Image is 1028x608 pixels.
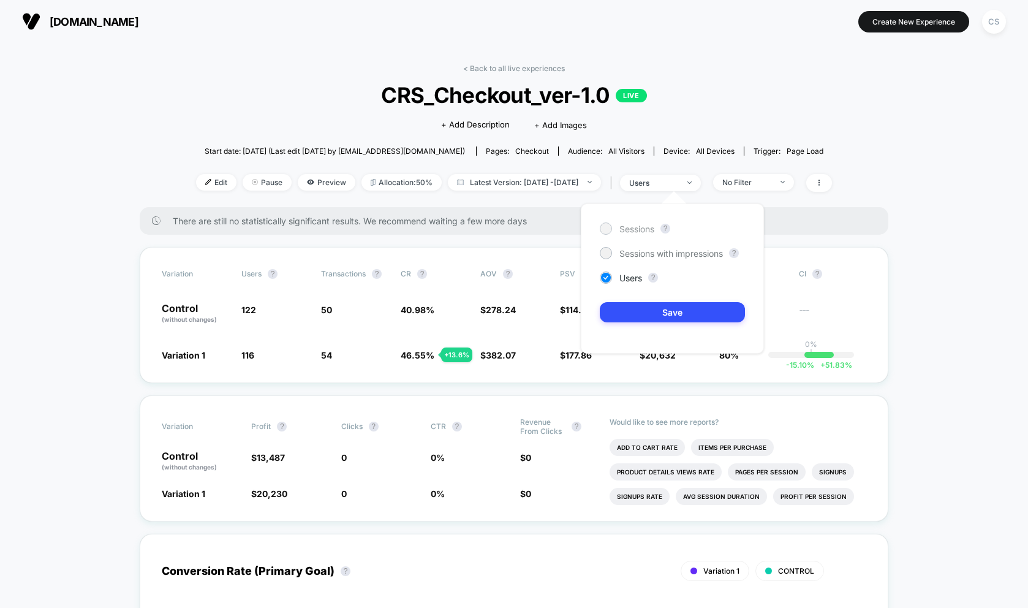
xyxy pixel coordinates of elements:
span: (without changes) [162,316,217,323]
span: 0 [526,488,531,499]
span: All Visitors [608,146,644,156]
span: 278.24 [486,305,516,315]
li: Add To Cart Rate [610,439,685,456]
span: 0 % [431,488,445,499]
span: CRS_Checkout_ver-1.0 [228,82,800,108]
button: ? [268,269,278,279]
span: Clicks [341,422,363,431]
span: Page Load [787,146,823,156]
p: | [810,349,812,358]
button: ? [729,248,739,258]
span: Profit [251,422,271,431]
button: [DOMAIN_NAME] [18,12,142,31]
div: + 13.6 % [441,348,472,362]
span: 116 [241,350,254,360]
img: end [780,181,785,183]
li: Signups [812,463,854,481]
p: LIVE [616,89,646,102]
p: Control [162,451,239,472]
button: ? [812,269,822,279]
span: $ [251,488,287,499]
span: CR [401,269,411,278]
span: AOV [480,269,497,278]
div: CS [982,10,1006,34]
span: 13,487 [257,452,285,463]
span: users [241,269,262,278]
p: Would like to see more reports? [610,417,866,427]
span: 20,230 [257,488,287,499]
span: There are still no statistically significant results. We recommend waiting a few more days [173,216,864,226]
span: CONTROL [778,566,814,576]
span: 382.07 [486,350,516,360]
li: Signups Rate [610,488,670,505]
img: end [588,181,592,183]
span: $ [560,305,592,315]
li: Items Per Purchase [691,439,774,456]
span: + [820,360,825,370]
p: Control [162,303,229,324]
span: Allocation: 50% [361,174,442,191]
span: 0 [526,452,531,463]
span: -15.10 % [786,360,814,370]
span: Variation 1 [703,566,739,576]
span: $ [251,452,285,463]
span: CI [799,269,866,279]
span: Revenue From Clicks [520,417,565,436]
span: Variation [162,269,229,279]
button: ? [648,273,658,283]
button: ? [369,422,379,431]
span: checkout [515,146,549,156]
span: Variation 1 [162,350,205,360]
span: --- [799,306,866,324]
span: Variation 1 [162,488,205,499]
img: end [252,179,258,185]
span: $ [520,488,531,499]
li: Product Details Views Rate [610,463,722,481]
img: calendar [457,179,464,185]
img: rebalance [371,179,376,186]
li: Pages Per Session [728,463,806,481]
span: 122 [241,305,256,315]
span: Start date: [DATE] (Last edit [DATE] by [EMAIL_ADDRESS][DOMAIN_NAME]) [205,146,465,156]
span: $ [560,350,592,360]
span: CTR [431,422,446,431]
span: 50 [321,305,332,315]
span: 0 [341,452,347,463]
span: 0 [341,488,347,499]
button: ? [503,269,513,279]
img: end [687,181,692,184]
li: Profit Per Session [773,488,854,505]
button: ? [660,224,670,234]
span: all devices [696,146,735,156]
span: Users [619,273,642,283]
button: ? [452,422,462,431]
span: Edit [196,174,236,191]
img: edit [205,179,211,185]
button: ? [372,269,382,279]
span: 114.03 [565,305,592,315]
button: ? [417,269,427,279]
span: 51.83 % [814,360,852,370]
span: 54 [321,350,332,360]
span: Device: [654,146,744,156]
p: 0% [805,340,817,349]
img: Visually logo [22,12,40,31]
a: < Back to all live experiences [463,64,565,73]
span: (without changes) [162,463,217,471]
span: Transactions [321,269,366,278]
span: $ [480,305,516,315]
span: Sessions with impressions [619,248,723,259]
div: No Filter [722,178,771,187]
div: Pages: [486,146,549,156]
button: ? [572,422,581,431]
button: Save [600,302,745,322]
div: Audience: [568,146,644,156]
span: [DOMAIN_NAME] [50,15,138,28]
span: + Add Images [534,120,587,130]
span: | [607,174,620,192]
span: Latest Version: [DATE] - [DATE] [448,174,601,191]
div: Trigger: [754,146,823,156]
span: Sessions [619,224,654,234]
span: $ [480,350,516,360]
button: Create New Experience [858,11,969,32]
